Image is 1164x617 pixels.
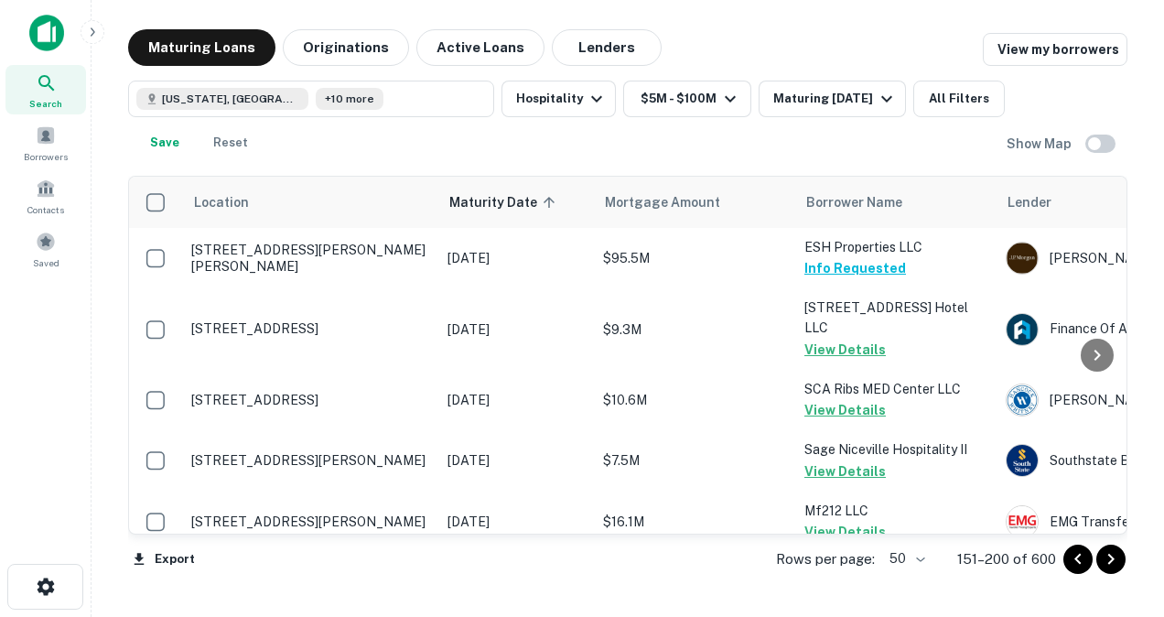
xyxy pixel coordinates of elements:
a: View my borrowers [983,33,1127,66]
span: Maturity Date [449,191,561,213]
button: Go to next page [1096,545,1126,574]
button: View Details [804,399,886,421]
button: All Filters [913,81,1005,117]
div: Maturing [DATE] [773,88,898,110]
span: [US_STATE], [GEOGRAPHIC_DATA] [162,91,299,107]
p: SCA Ribs MED Center LLC [804,379,987,399]
span: Saved [33,255,59,270]
button: View Details [804,339,886,361]
iframe: Chat Widget [1072,412,1164,500]
span: Search [29,96,62,111]
p: Sage Niceville Hospitality II [804,439,987,460]
button: Lenders [552,29,662,66]
img: picture [1007,506,1038,537]
button: Maturing [DATE] [759,81,906,117]
button: Maturing Loans [128,29,275,66]
img: picture [1007,445,1038,476]
a: Saved [5,224,86,274]
p: $10.6M [603,390,786,410]
img: picture [1007,243,1038,274]
p: $7.5M [603,450,786,471]
span: Contacts [27,202,64,217]
button: Info Requested [804,257,906,279]
p: [STREET_ADDRESS][PERSON_NAME] [191,452,429,469]
th: Maturity Date [438,177,594,228]
span: +10 more [325,91,374,107]
th: Mortgage Amount [594,177,795,228]
p: [STREET_ADDRESS][PERSON_NAME][PERSON_NAME] [191,242,429,275]
span: Borrower Name [806,191,902,213]
button: Reset [201,124,260,161]
button: View Details [804,460,886,482]
span: Lender [1008,191,1051,213]
p: [DATE] [447,450,585,471]
p: [STREET_ADDRESS][PERSON_NAME] [191,514,429,530]
button: Go to previous page [1063,545,1093,574]
p: Rows per page: [776,548,875,570]
div: 50 [882,546,928,572]
span: Location [193,191,249,213]
button: [US_STATE], [GEOGRAPHIC_DATA]+10 more [128,81,494,117]
p: ESH Properties LLC [804,237,987,257]
span: Borrowers [24,149,68,164]
p: [STREET_ADDRESS] Hotel LLC [804,298,987,338]
button: Export [128,546,199,573]
p: [DATE] [447,390,585,410]
button: Originations [283,29,409,66]
button: $5M - $100M [623,81,751,117]
p: [STREET_ADDRESS] [191,392,429,408]
p: [DATE] [447,512,585,532]
button: View Details [804,521,886,543]
p: 151–200 of 600 [957,548,1056,570]
img: picture [1007,314,1038,345]
p: [DATE] [447,248,585,268]
p: $9.3M [603,319,786,340]
p: Mf212 LLC [804,501,987,521]
button: Active Loans [416,29,544,66]
th: Location [182,177,438,228]
p: $95.5M [603,248,786,268]
p: [STREET_ADDRESS] [191,320,429,337]
a: Borrowers [5,118,86,168]
th: Borrower Name [795,177,997,228]
a: Search [5,65,86,114]
a: Contacts [5,171,86,221]
p: [DATE] [447,319,585,340]
h6: Show Map [1007,134,1074,154]
span: Mortgage Amount [605,191,744,213]
button: Hospitality [501,81,616,117]
img: capitalize-icon.png [29,15,64,51]
p: $16.1M [603,512,786,532]
button: Save your search to get updates of matches that match your search criteria. [135,124,194,161]
img: picture [1007,384,1038,416]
